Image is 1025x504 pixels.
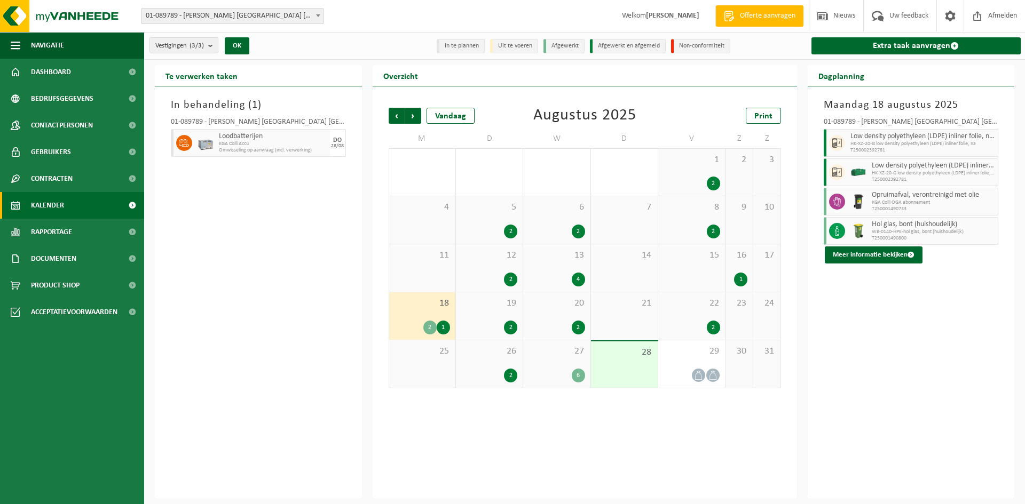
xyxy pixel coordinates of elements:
[533,108,636,124] div: Augustus 2025
[389,129,456,148] td: M
[850,164,866,180] img: HK-XZ-20-GN-00
[490,39,538,53] li: Uit te voeren
[731,346,747,357] span: 30
[596,347,652,358] span: 28
[825,246,922,263] button: Meer informatie bekijken
[715,5,803,27] a: Offerte aanvragen
[824,97,999,113] h3: Maandag 18 augustus 2025
[872,162,996,170] span: Low density polyethyleen (LDPE) inliner folie, naturel, los
[504,321,517,334] div: 2
[252,100,258,110] span: 1
[333,137,342,143] div: DO
[149,37,218,53] button: Vestigingen(3/3)
[31,219,72,245] span: Rapportage
[850,223,866,239] img: WB-0140-HPE-GN-50
[850,132,996,141] span: Low density polyethyleen (LDPE) inliner folie, naturel, los
[759,298,775,309] span: 24
[572,369,585,382] div: 6
[572,321,585,334] div: 2
[456,129,523,148] td: D
[726,129,753,148] td: Z
[543,39,585,53] li: Afgewerkt
[219,147,327,154] span: Omwisseling op aanvraag (incl. verwerking)
[664,250,720,261] span: 15
[664,298,720,309] span: 22
[754,112,772,121] span: Print
[31,272,80,299] span: Product Shop
[731,154,747,166] span: 2
[872,220,996,229] span: Hol glas, bont (huishoudelijk)
[596,202,652,213] span: 7
[811,37,1021,54] a: Extra taak aanvragen
[707,177,720,190] div: 2
[664,154,720,166] span: 1
[707,321,720,334] div: 2
[850,194,866,210] img: WB-0240-HPE-BK-01
[31,192,64,219] span: Kalender
[731,202,747,213] span: 9
[331,143,344,149] div: 28/08
[225,37,249,54] button: OK
[141,9,324,23] span: 01-089789 - BERTSCHI BELGIUM NV - ANTWERPEN
[737,11,798,21] span: Offerte aanvragen
[395,202,450,213] span: 4
[529,346,585,357] span: 27
[759,250,775,261] span: 17
[155,38,204,54] span: Vestigingen
[155,65,248,86] h2: Te verwerken taken
[190,42,204,49] count: (3/3)
[405,108,421,124] span: Volgende
[31,85,93,112] span: Bedrijfsgegevens
[31,59,71,85] span: Dashboard
[504,225,517,238] div: 2
[171,97,346,113] h3: In behandeling ( )
[461,202,517,213] span: 5
[141,8,324,24] span: 01-089789 - BERTSCHI BELGIUM NV - ANTWERPEN
[872,206,996,212] span: T250001490733
[529,298,585,309] span: 20
[746,108,781,124] a: Print
[664,202,720,213] span: 8
[808,65,875,86] h2: Dagplanning
[171,118,346,129] div: 01-089789 - [PERSON_NAME] [GEOGRAPHIC_DATA] [GEOGRAPHIC_DATA] - [GEOGRAPHIC_DATA]
[423,321,437,334] div: 2
[529,202,585,213] span: 6
[395,346,450,357] span: 25
[31,32,64,59] span: Navigatie
[31,139,71,165] span: Gebruikers
[596,250,652,261] span: 14
[671,39,730,53] li: Non-conformiteit
[219,132,327,141] span: Loodbatterijen
[219,141,327,147] span: KGA Colli Accu
[198,135,214,151] img: PB-LB-0680-HPE-GY-01
[572,273,585,286] div: 4
[529,250,585,261] span: 13
[850,141,996,147] span: HK-XZ-20-G low density polyethyleen (LDPE) inliner folie, na
[872,235,996,242] span: T250001490800
[759,346,775,357] span: 31
[591,129,658,148] td: D
[461,346,517,357] span: 26
[759,154,775,166] span: 3
[664,346,720,357] span: 29
[523,129,590,148] td: W
[872,191,996,199] span: Opruimafval, verontreinigd met olie
[504,369,517,382] div: 2
[731,250,747,261] span: 16
[395,298,450,309] span: 18
[590,39,666,53] li: Afgewerkt en afgemeld
[734,273,747,286] div: 1
[824,118,999,129] div: 01-089789 - [PERSON_NAME] [GEOGRAPHIC_DATA] [GEOGRAPHIC_DATA] - [GEOGRAPHIC_DATA]
[461,298,517,309] span: 19
[373,65,429,86] h2: Overzicht
[437,321,450,334] div: 1
[504,273,517,286] div: 2
[596,298,652,309] span: 21
[707,225,720,238] div: 2
[753,129,780,148] td: Z
[872,170,996,177] span: HK-XZ-20-G low density polyethyleen (LDPE) inliner folie, na
[31,299,117,325] span: Acceptatievoorwaarden
[427,108,475,124] div: Vandaag
[31,245,76,272] span: Documenten
[759,202,775,213] span: 10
